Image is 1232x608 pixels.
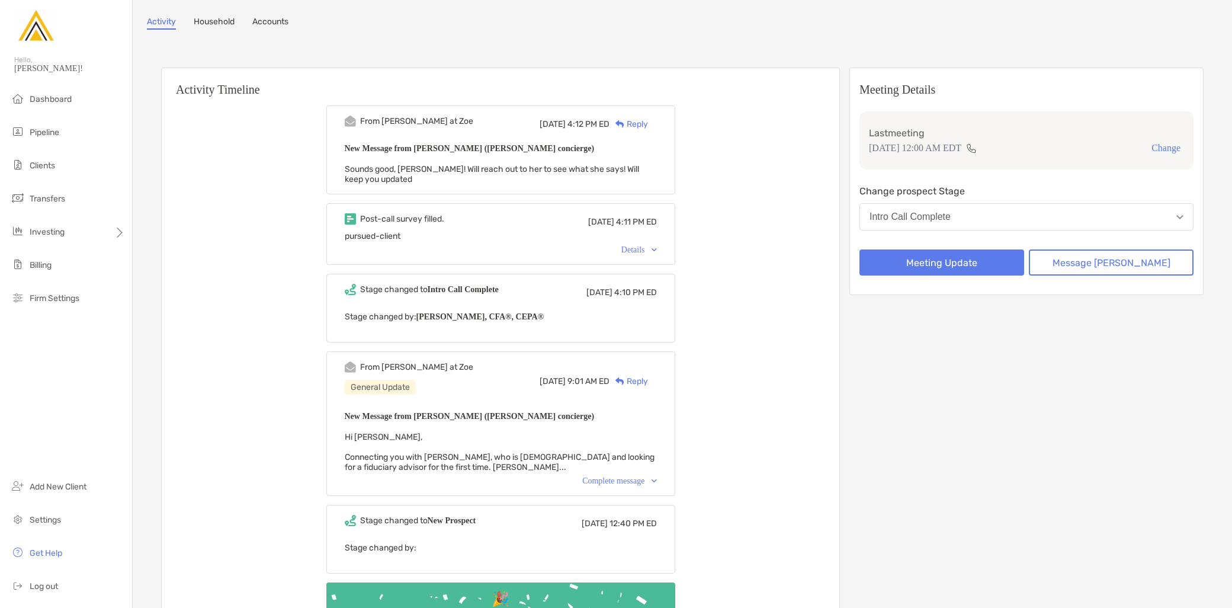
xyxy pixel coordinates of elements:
[615,377,624,385] img: Reply icon
[11,124,25,139] img: pipeline icon
[11,158,25,172] img: clients icon
[609,519,657,529] span: 12:40 PM ED
[345,116,356,127] img: Event icon
[540,119,566,129] span: [DATE]
[345,361,356,373] img: Event icon
[869,126,1184,140] p: Last meeting
[147,17,176,30] a: Activity
[14,64,125,73] span: [PERSON_NAME]!
[345,231,400,241] span: pursued-client
[360,362,473,372] div: From [PERSON_NAME] at Zoe
[540,376,566,386] span: [DATE]
[567,119,609,129] span: 4:12 PM ED
[194,17,235,30] a: Household
[582,476,656,486] div: Complete message
[252,17,288,30] a: Accounts
[870,212,951,222] div: Intro Call Complete
[11,578,25,593] img: logout icon
[30,482,86,492] span: Add New Client
[428,516,476,525] b: New Prospect
[345,515,356,526] img: Event icon
[11,545,25,559] img: get-help icon
[615,120,624,128] img: Reply icon
[11,91,25,105] img: dashboard icon
[30,293,79,303] span: Firm Settings
[859,203,1193,231] button: Intro Call Complete
[859,184,1193,199] p: Change prospect Stage
[487,591,514,608] div: 🎉
[586,287,612,297] span: [DATE]
[567,376,609,386] span: 9:01 AM ED
[609,118,648,130] div: Reply
[345,164,639,184] span: Sounds good, [PERSON_NAME]! Will reach out to her to see what she says! Will keep you updated
[1176,215,1183,219] img: Open dropdown arrow
[11,191,25,205] img: transfers icon
[360,516,476,526] div: Stage changed to
[859,249,1024,276] button: Meeting Update
[416,312,544,321] b: [PERSON_NAME], CFA®, CEPA®
[345,144,595,153] b: New Message from [PERSON_NAME] ([PERSON_NAME] concierge)
[614,287,657,297] span: 4:10 PM ED
[652,479,657,483] img: Chevron icon
[345,213,356,225] img: Event icon
[345,309,657,324] p: Stage changed by:
[609,375,648,388] div: Reply
[30,127,59,137] span: Pipeline
[30,94,72,104] span: Dashboard
[345,284,356,295] img: Event icon
[14,5,57,47] img: Zoe Logo
[30,515,61,525] span: Settings
[345,432,654,472] span: Hi [PERSON_NAME], Connecting you with [PERSON_NAME], who is [DEMOGRAPHIC_DATA] and looking for a ...
[30,260,52,270] span: Billing
[360,116,473,126] div: From [PERSON_NAME] at Zoe
[30,581,58,591] span: Log out
[11,290,25,305] img: firm-settings icon
[11,224,25,238] img: investing icon
[428,285,499,294] b: Intro Call Complete
[30,548,62,558] span: Get Help
[1029,249,1193,276] button: Message [PERSON_NAME]
[345,540,657,555] p: Stage changed by:
[360,214,444,224] div: Post-call survey filled.
[11,512,25,526] img: settings icon
[869,140,961,155] p: [DATE] 12:00 AM EDT
[966,143,977,153] img: communication type
[30,194,65,204] span: Transfers
[360,284,499,295] div: Stage changed to
[11,257,25,271] img: billing icon
[30,161,55,171] span: Clients
[345,412,595,421] b: New Message from [PERSON_NAME] ([PERSON_NAME] concierge)
[652,248,657,252] img: Chevron icon
[588,217,614,227] span: [DATE]
[11,479,25,493] img: add_new_client icon
[345,380,416,395] div: General Update
[162,68,839,97] h6: Activity Timeline
[582,519,608,529] span: [DATE]
[30,227,65,237] span: Investing
[859,82,1193,97] p: Meeting Details
[621,245,657,255] div: Details
[616,217,657,227] span: 4:11 PM ED
[1148,142,1184,154] button: Change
